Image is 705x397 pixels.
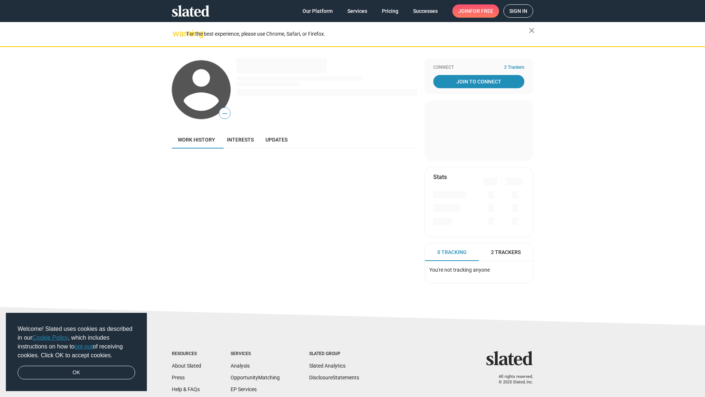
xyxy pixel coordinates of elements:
a: DisclosureStatements [309,375,359,380]
a: OpportunityMatching [231,375,280,380]
a: Help & FAQs [172,386,200,392]
a: Work history [172,131,221,149]
a: Pricing [376,4,404,18]
span: Interests [227,137,254,143]
span: Successes [413,4,438,18]
a: Sign in [503,4,533,18]
span: Welcome! Slated uses cookies as described in our , which includes instructions on how to of recei... [18,325,135,360]
mat-card-title: Stats [433,173,447,181]
span: Work history [178,137,215,143]
mat-icon: close [527,26,536,35]
span: Pricing [382,4,398,18]
span: Join To Connect [435,75,523,88]
a: dismiss cookie message [18,366,135,380]
span: Our Platform [303,4,333,18]
mat-icon: warning [173,29,181,38]
div: Services [231,351,280,357]
span: Updates [265,137,288,143]
a: Cookie Policy [32,335,68,341]
a: EP Services [231,386,257,392]
a: Interests [221,131,260,149]
p: All rights reserved. © 2025 Slated, Inc. [491,374,533,385]
a: Join To Connect [433,75,524,88]
span: — [219,109,230,118]
a: Analysis [231,363,250,369]
span: Sign in [509,5,527,17]
span: Join [458,4,493,18]
a: Press [172,375,185,380]
a: About Slated [172,363,201,369]
span: 2 Trackers [504,65,524,71]
a: Successes [407,4,444,18]
span: You're not tracking anyone [429,267,490,273]
span: 0 Tracking [437,249,467,256]
span: Services [347,4,367,18]
div: cookieconsent [6,313,147,391]
a: Updates [260,131,293,149]
div: Resources [172,351,201,357]
a: Slated Analytics [309,363,346,369]
a: opt-out [75,343,93,350]
a: Services [341,4,373,18]
div: Slated Group [309,351,359,357]
span: 2 Trackers [491,249,521,256]
a: Joinfor free [452,4,499,18]
div: For the best experience, please use Chrome, Safari, or Firefox. [187,29,529,39]
div: Connect [433,65,524,71]
a: Our Platform [297,4,339,18]
span: for free [470,4,493,18]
